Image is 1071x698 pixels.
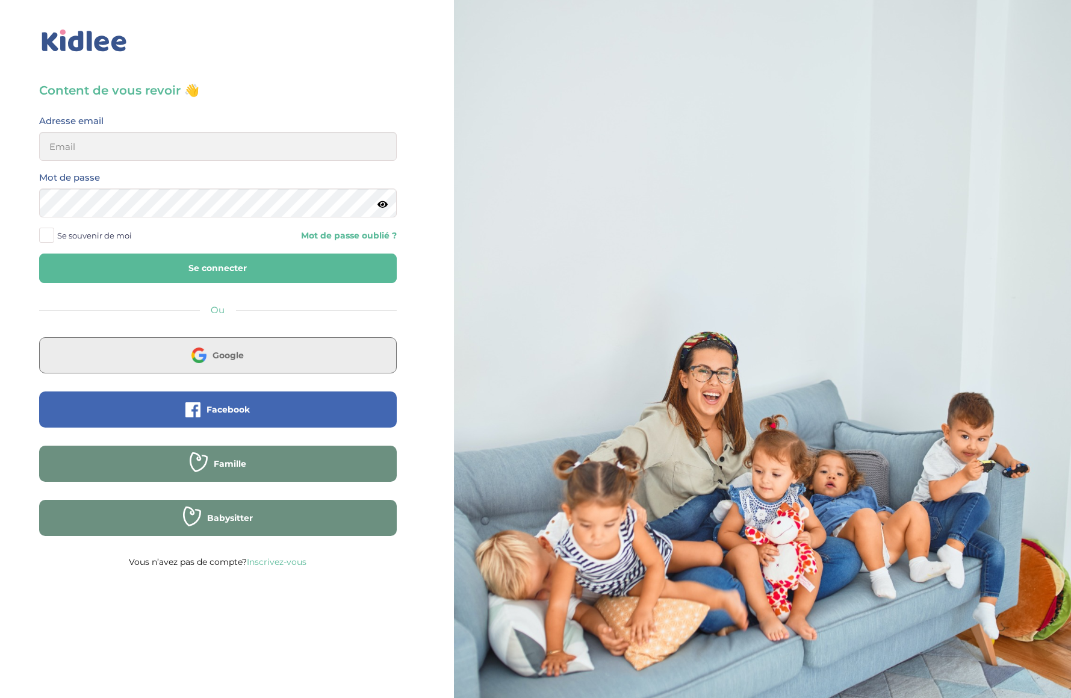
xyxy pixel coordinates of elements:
button: Babysitter [39,500,397,536]
a: Famille [39,466,397,478]
label: Mot de passe [39,170,100,185]
span: Facebook [206,404,250,416]
a: Google [39,358,397,369]
img: google.png [191,347,206,363]
span: Se souvenir de moi [57,228,132,243]
span: Babysitter [207,512,253,524]
span: Ou [211,304,225,316]
a: Babysitter [39,520,397,532]
a: Facebook [39,412,397,423]
img: facebook.png [185,402,200,417]
button: Google [39,337,397,373]
span: Google [213,349,244,361]
h3: Content de vous revoir 👋 [39,82,397,99]
a: Inscrivez-vous [247,556,306,567]
button: Se connecter [39,254,397,283]
img: logo_kidlee_bleu [39,27,129,55]
a: Mot de passe oublié ? [227,230,397,241]
button: Facebook [39,391,397,428]
label: Adresse email [39,113,104,129]
p: Vous n’avez pas de compte? [39,554,397,570]
input: Email [39,132,397,161]
span: Famille [214,458,246,470]
button: Famille [39,446,397,482]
